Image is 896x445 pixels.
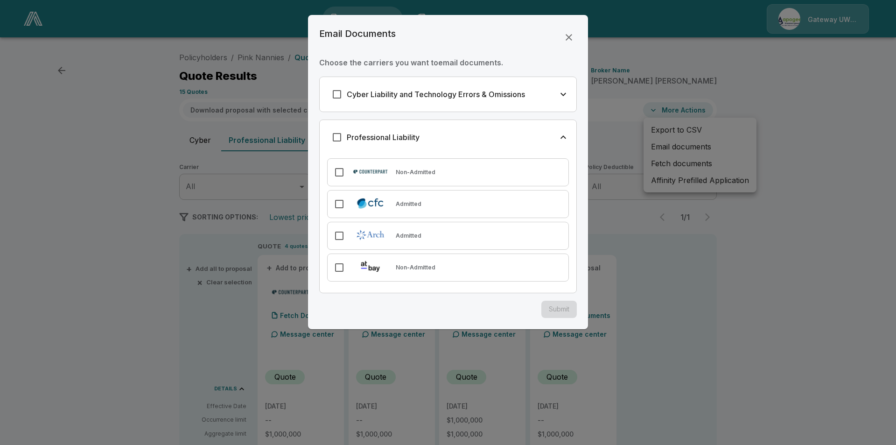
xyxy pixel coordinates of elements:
img: CFC [349,197,392,210]
img: Counterpart [349,165,392,178]
h6: Cyber Liability and Technology Errors & Omissions [347,88,525,101]
p: Admitted [396,200,421,208]
button: Cyber Liability and Technology Errors & Omissions [320,77,576,112]
div: CounterpartNon-Admitted [327,158,569,186]
img: Arch [349,228,392,241]
h6: Email Documents [319,26,396,41]
div: At-BayNon-Admitted [327,254,569,282]
div: ArchAdmitted [327,222,569,250]
h6: Choose the carriers you want to email documents . [319,56,577,69]
button: Professional Liability [320,120,576,155]
img: At-Bay [349,260,392,273]
p: Non-Admitted [396,168,435,177]
p: Admitted [396,232,421,240]
p: Non-Admitted [396,263,435,272]
h6: Professional Liability [347,131,420,144]
div: CFCAdmitted [327,190,569,218]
